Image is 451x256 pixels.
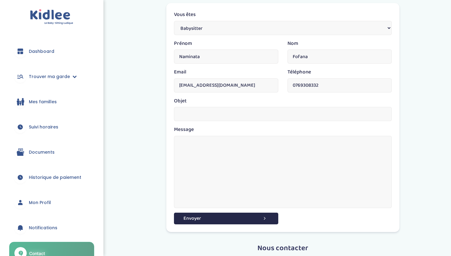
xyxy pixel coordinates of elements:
a: Mon Profil [9,191,94,214]
a: Historique de paiement [9,166,94,188]
label: Message [174,126,194,134]
span: Dashboard [29,48,54,55]
span: Mon Profil [29,199,51,206]
label: Objet [174,97,187,105]
a: Dashboard [9,40,94,62]
h2: Nous contacter [166,244,399,252]
img: logo.svg [30,9,73,25]
label: Prénom [174,40,192,48]
span: Suivi horaires [29,124,58,130]
a: Mes familles [9,91,94,113]
span: Mes familles [29,99,57,105]
a: Trouver ma garde [9,65,94,88]
span: Notifications [29,225,57,231]
span: Trouver ma garde [29,73,70,80]
label: Email [174,68,186,76]
label: Nom [287,40,298,48]
button: Envoyer [174,213,278,224]
a: Documents [9,141,94,163]
a: Suivi horaires [9,116,94,138]
span: Historique de paiement [29,174,81,181]
span: Documents [29,149,55,156]
a: Notifications [9,217,94,239]
label: Vous êtes [174,11,196,19]
label: Téléphone [287,68,311,76]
